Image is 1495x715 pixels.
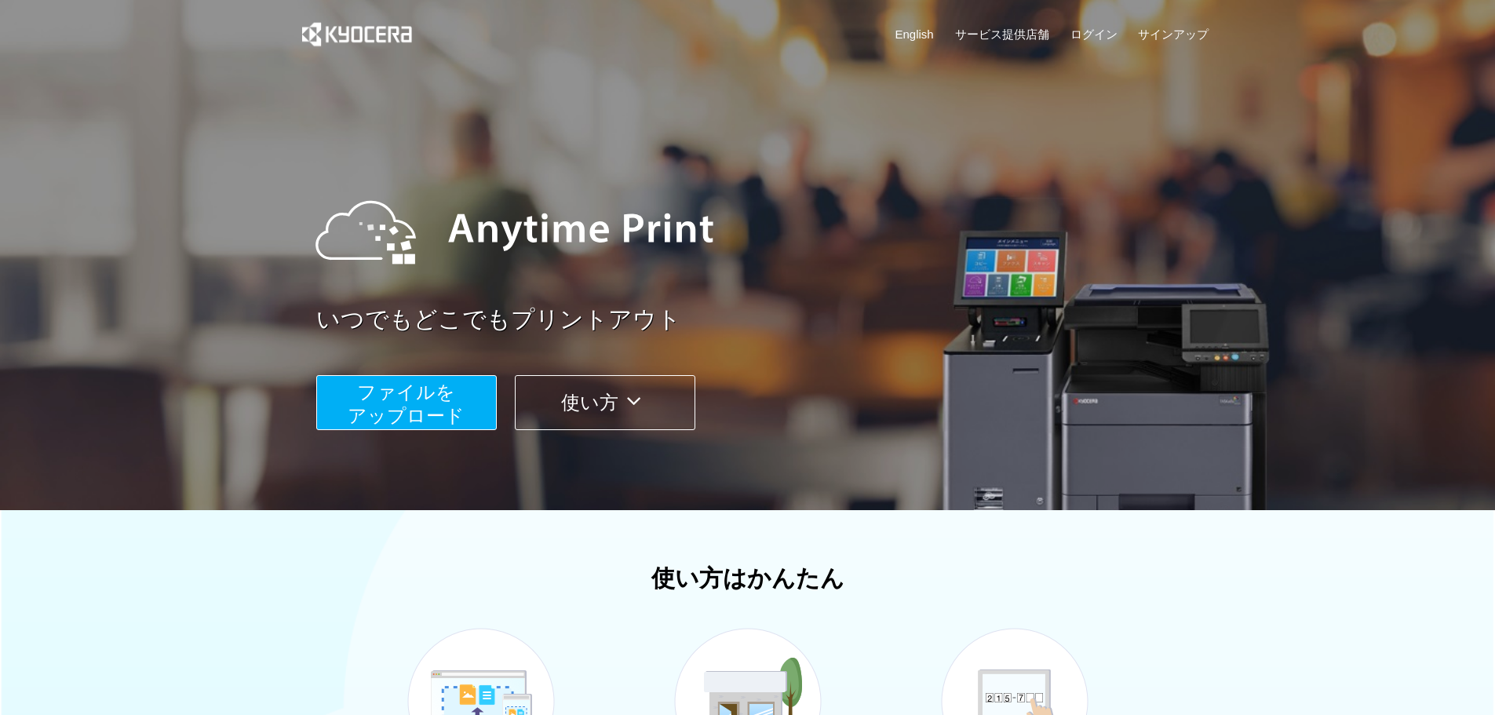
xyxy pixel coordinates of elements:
a: English [895,26,934,42]
span: ファイルを ​​アップロード [348,381,465,426]
a: サインアップ [1138,26,1209,42]
a: サービス提供店舗 [955,26,1049,42]
a: ログイン [1070,26,1118,42]
button: ファイルを​​アップロード [316,375,497,430]
a: いつでもどこでもプリントアウト [316,303,1219,337]
button: 使い方 [515,375,695,430]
